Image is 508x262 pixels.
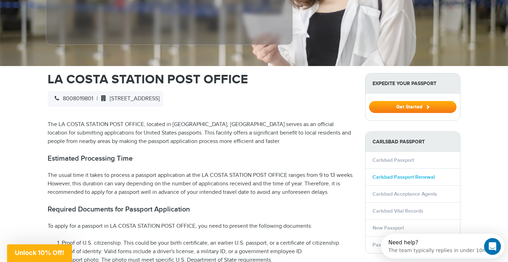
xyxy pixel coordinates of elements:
[373,157,414,163] a: Carlsbad Passport
[3,3,127,22] div: Open Intercom Messenger
[373,174,435,180] a: Carlsbad Passport Renewal
[373,225,404,231] a: New Passport
[7,244,72,262] div: Unlock 10% Off!
[51,95,93,102] span: 8008019801
[373,208,423,214] a: Carlsbad Vital Records
[7,12,106,19] div: The team typically replies in under 10m
[48,120,355,146] p: The LA COSTA STATION POST OFFICE, located in [GEOGRAPHIC_DATA], [GEOGRAPHIC_DATA] serves as an of...
[7,6,106,12] div: Need help?
[48,154,355,163] h2: Estimated Processing Time
[48,73,355,86] h1: LA COSTA STATION POST OFFICE
[98,95,160,102] span: [STREET_ADDRESS]
[369,104,456,109] a: Get Started
[365,73,460,94] strong: Expedite Your Passport
[381,234,504,258] iframe: Intercom live chat discovery launcher
[484,238,501,255] iframe: Intercom live chat
[62,2,115,37] iframe: Customer reviews powered by Trustpilot
[48,91,163,107] div: |
[48,222,355,231] p: To apply for a passport in LA COSTA STATION POST OFFICE, you need to present the following docume...
[373,191,437,197] a: Carlsbad Acceptance Agents
[365,132,460,152] strong: Carlsbad Passport
[48,171,355,197] p: The usual time it takes to process a passport application at the LA COSTA STATION POST OFFICE ran...
[48,205,355,214] h2: Required Documents for Passport Application
[373,242,413,248] a: Passport Renewal
[62,248,355,256] li: Proof of identity: Valid forms include a driver's license, a military ID, or a government employe...
[15,249,64,256] span: Unlock 10% Off!
[369,101,456,113] button: Get Started
[62,239,355,248] li: Proof of U.S. citizenship: This could be your birth certificate, an earlier U.S. passport, or a c...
